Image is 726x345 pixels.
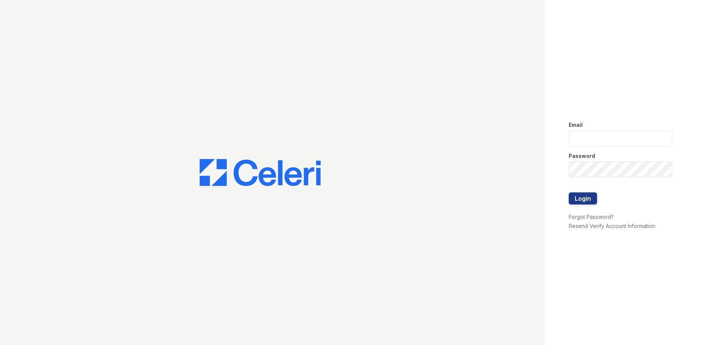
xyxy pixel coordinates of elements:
[569,121,583,129] label: Email
[569,152,595,160] label: Password
[569,192,597,205] button: Login
[200,159,321,186] img: CE_Logo_Blue-a8612792a0a2168367f1c8372b55b34899dd931a85d93a1a3d3e32e68fde9ad4.png
[569,223,655,229] a: Resend Verify Account Information
[569,214,614,220] a: Forgot Password?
